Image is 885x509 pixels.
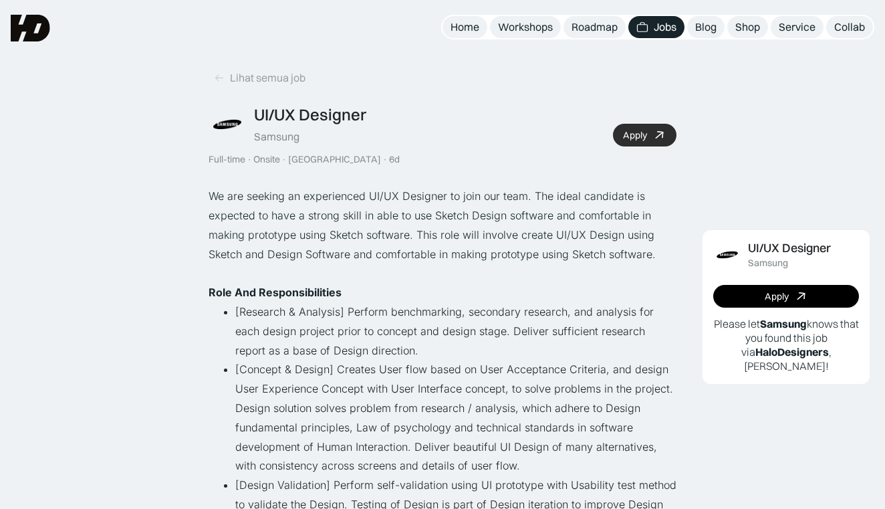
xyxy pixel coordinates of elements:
div: UI/UX Designer [748,241,831,256]
a: Blog [687,16,725,38]
p: We are seeking an experienced UI/UX Designer to join our team. The ideal candidate is expected to... [209,187,676,264]
div: Home [451,20,479,34]
b: Samsung [760,317,807,330]
div: · [247,154,252,165]
div: Samsung [748,258,788,269]
div: Apply [765,291,789,302]
li: [Concept & Design] Creates User flow based on User Acceptance Criteria, and design User Experienc... [235,360,676,476]
li: [Research & Analysis] Perform benchmarking, secondary research, and analysis for each design proj... [235,302,676,360]
div: Jobs [654,20,676,34]
a: Apply [713,285,859,308]
div: Roadmap [572,20,618,34]
div: · [382,154,388,165]
div: Apply [623,130,647,141]
div: Onsite [253,154,280,165]
img: Job Image [713,241,741,269]
a: Home [442,16,487,38]
div: Shop [735,20,760,34]
div: [GEOGRAPHIC_DATA] [288,154,381,165]
a: Collab [826,16,873,38]
div: Service [779,20,815,34]
a: Lihat semua job [209,67,311,89]
div: Lihat semua job [230,71,305,85]
p: ‍ [209,264,676,283]
div: Blog [695,20,717,34]
a: Service [771,16,824,38]
p: Please let knows that you found this job via , [PERSON_NAME]! [713,317,859,373]
div: 6d [389,154,400,165]
img: Job Image [209,106,246,143]
div: Samsung [254,130,299,144]
div: Workshops [498,20,553,34]
b: HaloDesigners [755,345,829,359]
div: UI/UX Designer [254,105,366,124]
a: Jobs [628,16,684,38]
div: Full-time [209,154,245,165]
a: Workshops [490,16,561,38]
a: Apply [613,124,676,146]
div: Collab [834,20,865,34]
a: Roadmap [563,16,626,38]
div: · [281,154,287,165]
p: ‍ [209,283,676,302]
strong: Role And Responsibilities [209,286,342,299]
a: Shop [727,16,768,38]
